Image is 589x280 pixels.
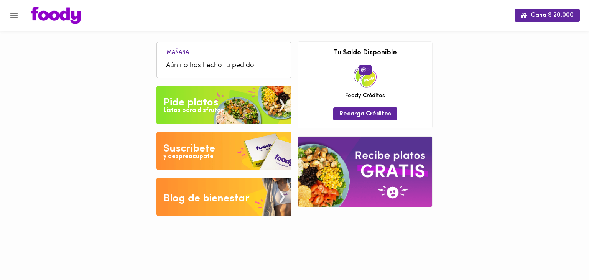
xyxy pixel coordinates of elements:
[5,6,23,25] button: Menu
[359,65,372,75] span: 0
[354,65,377,88] img: credits-package.png
[163,106,223,115] div: Listos para disfrutar
[345,92,385,100] span: Foody Créditos
[361,67,366,72] img: foody-creditos.png
[166,61,282,71] span: Aún no has hecho tu pedido
[515,9,580,21] button: Gana $ 20.000
[31,7,81,24] img: logo.png
[161,48,195,55] li: Mañana
[156,86,291,124] img: Pide un Platos
[163,191,250,206] div: Blog de bienestar
[156,178,291,216] img: Blog de bienestar
[304,49,426,57] h3: Tu Saldo Disponible
[156,132,291,170] img: Disfruta bajar de peso
[545,236,581,272] iframe: Messagebird Livechat Widget
[163,141,215,156] div: Suscribete
[333,107,397,120] button: Recarga Créditos
[298,137,432,207] img: referral-banner.png
[521,12,574,19] span: Gana $ 20.000
[163,95,218,110] div: Pide platos
[163,152,214,161] div: y despreocupate
[339,110,391,118] span: Recarga Créditos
